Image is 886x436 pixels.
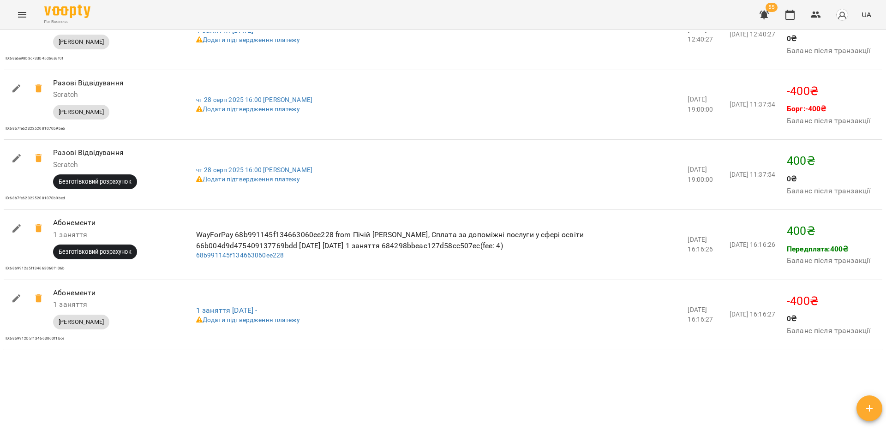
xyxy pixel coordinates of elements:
[196,306,257,315] a: 1 заняття [DATE] -
[730,241,775,248] span: [DATE] 16:16:26
[730,171,775,178] span: [DATE] 11:37:54
[53,78,176,89] p: Разові Відвідування
[196,166,312,173] a: чт 28 серп 2025 16:00 [PERSON_NAME]
[53,38,109,46] span: [PERSON_NAME]
[53,88,176,101] h6: Scratch
[53,217,176,228] p: Абонементи
[787,103,870,114] p: Борг: -400 ₴
[44,19,90,25] span: For Business
[862,10,871,19] span: UA
[787,254,870,267] h6: Баланс після транзакції
[787,33,870,44] p: 0 ₴
[730,101,775,108] span: [DATE] 11:37:54
[787,313,870,324] p: 0 ₴
[6,336,64,340] span: ID: 68b9912b5f134663060f1bce
[787,185,870,197] h6: Баланс після транзакції
[787,44,870,57] h6: Баланс після транзакції
[787,173,870,185] p: 0 ₴
[53,108,109,116] span: [PERSON_NAME]
[858,6,875,23] button: UA
[53,287,176,299] p: Абонементи
[196,175,300,183] a: Додати підтвердження платежу
[28,147,50,169] span: 400₴ Скасувати транзакцію?
[53,147,176,158] p: Разові Відвідування
[196,36,300,43] a: Додати підтвердження платежу
[53,298,176,311] h6: 1 заняття
[53,318,109,326] span: [PERSON_NAME]
[787,83,880,100] p: -400 ₴
[688,166,713,183] span: [DATE] 19:00:00
[6,266,65,270] span: ID: 68b9912a5f134663060f106b
[730,311,775,318] span: [DATE] 16:16:27
[787,152,880,170] p: 400 ₴
[730,30,775,38] span: [DATE] 12:40:27
[53,158,176,171] h6: Scratch
[836,8,849,21] img: avatar_s.png
[6,56,63,60] span: ID: 68a6e98b3c73db45db6a8f0f
[28,78,50,100] span: -400₴ Скасувати транзакцію?
[11,4,33,26] button: Menu
[787,244,870,255] p: Передплата: 400 ₴
[196,105,300,113] a: Додати підтвердження платежу
[688,96,713,113] span: [DATE] 19:00:00
[787,293,880,310] p: -400 ₴
[196,251,284,259] a: 68b991145f134663060ee228
[44,5,90,18] img: Voopty Logo
[6,196,65,200] span: ID: 68b7fe6232252081070b9bed
[196,26,257,35] a: 1 заняття [DATE] -
[28,287,50,310] span: -400₴ Скасувати транзакцію?
[196,96,312,103] a: чт 28 серп 2025 16:00 [PERSON_NAME]
[787,222,880,240] p: 400 ₴
[28,217,50,239] span: 400₴ Скасувати транзакцію?
[787,324,870,337] h6: Баланс після транзакції
[196,316,300,323] a: Додати підтвердження платежу
[766,3,778,12] span: 55
[688,236,713,253] span: [DATE] 16:16:26
[6,126,65,131] span: ID: 68b7fe6232252081070b9beb
[196,230,584,250] span: WayForPay 68b991145f134663060ee228 from Пічій [PERSON_NAME], Сплата за допоміжні послуги у сфері ...
[53,228,176,241] h6: 1 заняття
[787,114,870,127] h6: Баланс після транзакції
[688,306,713,323] span: [DATE] 16:16:27
[53,178,137,186] span: Безготівковий розрахунок
[53,248,137,256] span: Безготівковий розрахунок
